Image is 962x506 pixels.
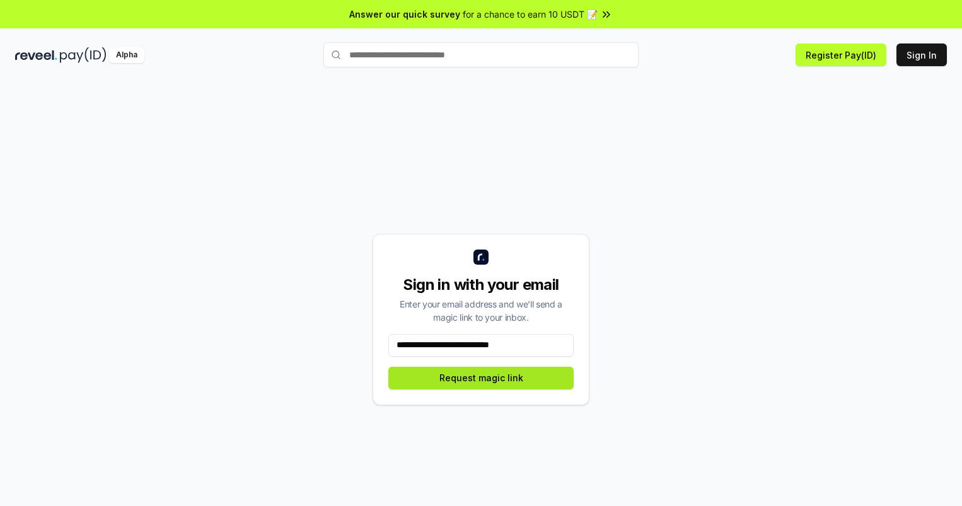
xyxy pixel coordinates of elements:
button: Register Pay(ID) [796,43,886,66]
img: logo_small [473,250,489,265]
div: Enter your email address and we’ll send a magic link to your inbox. [388,297,574,324]
button: Sign In [896,43,947,66]
span: for a chance to earn 10 USDT 📝 [463,8,598,21]
div: Alpha [109,47,144,63]
img: pay_id [60,47,107,63]
button: Request magic link [388,367,574,389]
span: Answer our quick survey [349,8,460,21]
div: Sign in with your email [388,275,574,295]
img: reveel_dark [15,47,57,63]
